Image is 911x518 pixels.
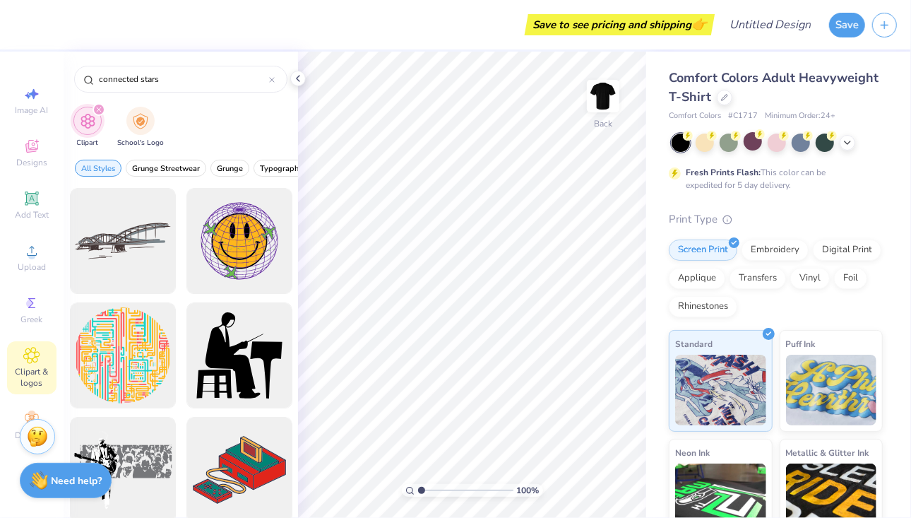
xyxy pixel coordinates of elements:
[73,107,102,148] button: filter button
[742,240,809,261] div: Embroidery
[669,69,879,105] span: Comfort Colors Adult Heavyweight T-Shirt
[728,110,758,122] span: # C1717
[15,209,49,220] span: Add Text
[675,336,713,351] span: Standard
[594,117,612,130] div: Back
[7,366,56,389] span: Clipart & logos
[133,113,148,129] img: School's Logo Image
[97,72,269,86] input: Try "Stars"
[730,268,786,289] div: Transfers
[117,107,164,148] div: filter for School's Logo
[528,14,711,35] div: Save to see pricing and shipping
[786,445,869,460] span: Metallic & Glitter Ink
[126,160,206,177] button: filter button
[718,11,822,39] input: Untitled Design
[260,163,303,174] span: Typography
[77,138,99,148] span: Clipart
[117,138,164,148] span: School's Logo
[786,355,877,425] img: Puff Ink
[15,430,49,441] span: Decorate
[75,160,121,177] button: filter button
[18,261,46,273] span: Upload
[686,166,859,192] div: This color can be expedited for 5 day delivery.
[813,240,881,261] div: Digital Print
[210,160,249,177] button: filter button
[669,268,725,289] div: Applique
[81,163,115,174] span: All Styles
[80,113,96,129] img: Clipart Image
[52,474,102,488] strong: Need help?
[21,314,43,325] span: Greek
[834,268,867,289] div: Foil
[589,82,617,110] img: Back
[669,240,737,261] div: Screen Print
[790,268,830,289] div: Vinyl
[686,167,761,178] strong: Fresh Prints Flash:
[132,163,200,174] span: Grunge Streetwear
[217,163,243,174] span: Grunge
[669,296,737,317] div: Rhinestones
[73,107,102,148] div: filter for Clipart
[16,157,47,168] span: Designs
[117,107,164,148] button: filter button
[675,355,766,425] img: Standard
[786,336,816,351] span: Puff Ink
[16,105,49,116] span: Image AI
[691,16,707,33] span: 👉
[829,13,865,37] button: Save
[669,211,883,228] div: Print Type
[675,445,710,460] span: Neon Ink
[765,110,835,122] span: Minimum Order: 24 +
[254,160,309,177] button: filter button
[517,484,540,497] span: 100 %
[669,110,721,122] span: Comfort Colors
